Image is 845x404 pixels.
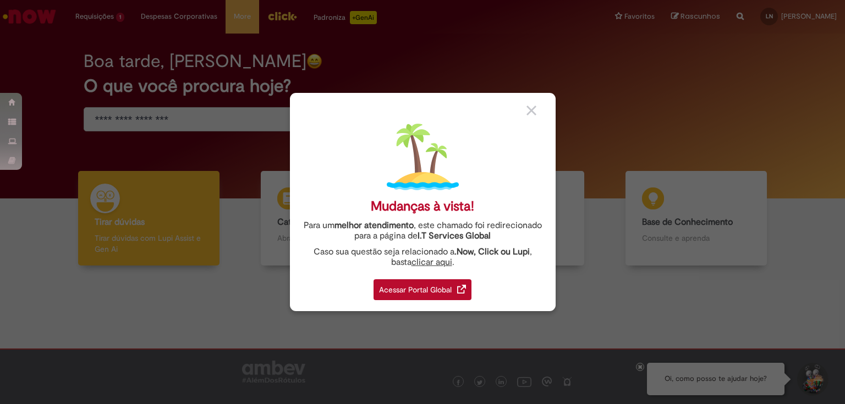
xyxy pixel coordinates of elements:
[374,273,471,300] a: Acessar Portal Global
[374,279,471,300] div: Acessar Portal Global
[334,220,414,231] strong: melhor atendimento
[371,198,474,214] div: Mudanças à vista!
[387,121,459,193] img: island.png
[526,106,536,115] img: close_button_grey.png
[418,224,491,241] a: I.T Services Global
[457,285,466,294] img: redirect_link.png
[411,251,452,268] a: clicar aqui
[298,247,547,268] div: Caso sua questão seja relacionado a , basta .
[298,220,547,241] div: Para um , este chamado foi redirecionado para a página de
[454,246,530,257] strong: .Now, Click ou Lupi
